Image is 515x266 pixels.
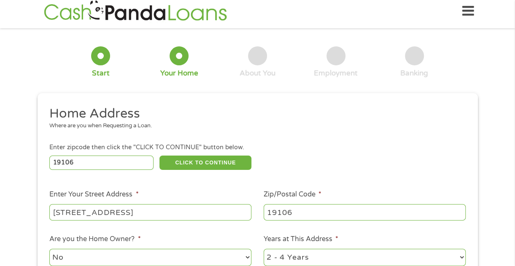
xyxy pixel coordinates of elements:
div: Where are you when Requesting a Loan. [49,122,459,130]
div: Enter zipcode then click the "CLICK TO CONTINUE" button below. [49,143,465,152]
label: Are you the Home Owner? [49,235,140,244]
input: 1 Main Street [49,204,251,220]
div: Banking [400,69,428,78]
div: About You [240,69,275,78]
label: Zip/Postal Code [264,190,321,199]
h2: Home Address [49,105,459,122]
input: Enter Zipcode (e.g 01510) [49,156,154,170]
button: CLICK TO CONTINUE [159,156,251,170]
div: Employment [314,69,358,78]
label: Years at This Address [264,235,338,244]
label: Enter Your Street Address [49,190,138,199]
div: Your Home [160,69,198,78]
div: Start [92,69,110,78]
